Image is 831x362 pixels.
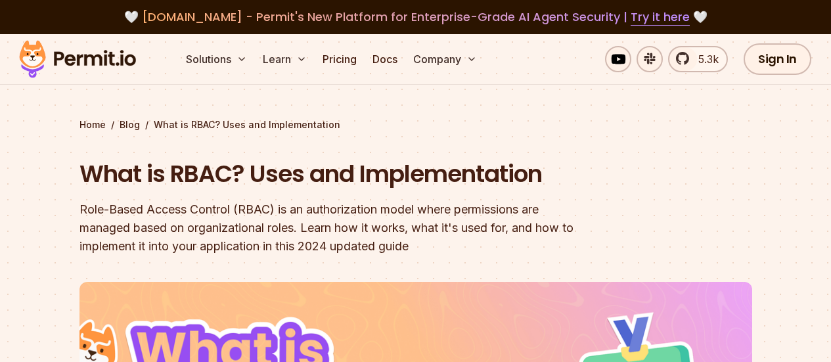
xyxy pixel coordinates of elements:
div: / / [79,118,752,131]
div: 🤍 🤍 [32,8,799,26]
button: Company [408,46,482,72]
button: Learn [258,46,312,72]
a: Try it here [631,9,690,26]
h1: What is RBAC? Uses and Implementation [79,158,584,191]
a: 5.3k [668,46,728,72]
a: Home [79,118,106,131]
a: Blog [120,118,140,131]
span: [DOMAIN_NAME] - Permit's New Platform for Enterprise-Grade AI Agent Security | [142,9,690,25]
a: Pricing [317,46,362,72]
img: Permit logo [13,37,142,81]
span: 5.3k [690,51,719,67]
a: Sign In [744,43,811,75]
button: Solutions [181,46,252,72]
a: Docs [367,46,403,72]
div: Role-Based Access Control (RBAC) is an authorization model where permissions are managed based on... [79,200,584,256]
